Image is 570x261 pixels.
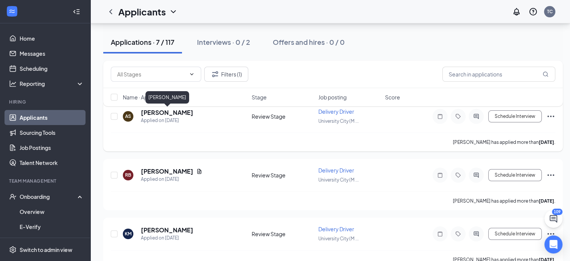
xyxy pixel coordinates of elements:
[512,7,521,16] svg: Notifications
[436,113,445,119] svg: Note
[472,231,481,237] svg: ActiveChat
[196,168,202,174] svg: Document
[436,231,445,237] svg: Note
[20,219,84,234] a: E-Verify
[252,230,314,238] div: Review Stage
[9,246,17,253] svg: Settings
[20,46,84,61] a: Messages
[453,198,555,204] p: [PERSON_NAME] has applied more than .
[125,230,131,237] div: KM
[20,61,84,76] a: Scheduling
[318,118,359,124] span: University City (M ...
[118,5,166,18] h1: Applicants
[539,139,554,145] b: [DATE]
[73,8,80,15] svg: Collapse
[544,210,562,228] button: ChatActive
[472,113,481,119] svg: ActiveChat
[252,113,314,120] div: Review Stage
[273,37,345,47] div: Offers and hires · 0 / 0
[141,234,193,242] div: Applied on [DATE]
[318,226,354,232] span: Delivery Driver
[436,172,445,178] svg: Note
[117,70,186,78] input: All Stages
[488,169,542,181] button: Schedule Interview
[20,140,84,155] a: Job Postings
[453,139,555,145] p: [PERSON_NAME] has applied more than .
[20,155,84,170] a: Talent Network
[20,31,84,46] a: Home
[549,214,558,223] svg: ChatActive
[546,171,555,180] svg: Ellipses
[442,67,555,82] input: Search in applications
[141,167,193,176] h5: [PERSON_NAME]
[252,171,314,179] div: Review Stage
[141,117,193,124] div: Applied on [DATE]
[9,99,83,105] div: Hiring
[9,80,17,87] svg: Analysis
[472,172,481,178] svg: ActiveChat
[454,231,463,237] svg: Tag
[454,113,463,119] svg: Tag
[125,113,131,119] div: AS
[546,229,555,238] svg: Ellipses
[542,71,549,77] svg: MagnifyingGlass
[141,226,193,234] h5: [PERSON_NAME]
[169,7,178,16] svg: ChevronDown
[141,176,202,183] div: Applied on [DATE]
[385,93,400,101] span: Score
[211,70,220,79] svg: Filter
[9,178,83,184] div: Team Management
[204,67,248,82] button: Filter Filters (1)
[544,235,562,253] div: Open Intercom Messenger
[145,91,189,104] div: [PERSON_NAME]
[8,8,16,15] svg: WorkstreamLogo
[125,172,131,178] div: RB
[106,7,115,16] svg: ChevronLeft
[111,37,174,47] div: Applications · 7 / 117
[546,112,555,121] svg: Ellipses
[318,236,359,241] span: University City (M ...
[318,167,354,174] span: Delivery Driver
[20,80,84,87] div: Reporting
[529,7,538,16] svg: QuestionInfo
[197,37,250,47] div: Interviews · 0 / 2
[488,110,542,122] button: Schedule Interview
[123,93,168,101] span: Name · Applied On
[20,110,84,125] a: Applicants
[488,228,542,240] button: Schedule Interview
[20,204,84,219] a: Overview
[552,209,562,215] div: 109
[20,246,72,253] div: Switch to admin view
[454,172,463,178] svg: Tag
[547,8,553,15] div: TC
[318,93,347,101] span: Job posting
[318,108,354,115] span: Delivery Driver
[9,193,17,200] svg: UserCheck
[252,93,267,101] span: Stage
[539,198,554,204] b: [DATE]
[20,234,84,249] a: Onboarding Documents
[189,71,195,77] svg: ChevronDown
[20,193,78,200] div: Onboarding
[20,125,84,140] a: Sourcing Tools
[318,177,359,183] span: University City (M ...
